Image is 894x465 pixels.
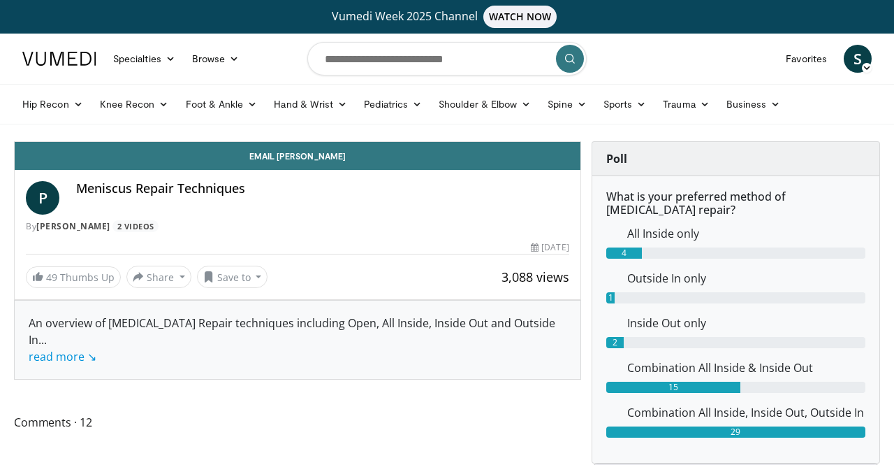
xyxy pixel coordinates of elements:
[91,90,177,118] a: Knee Recon
[718,90,789,118] a: Business
[606,190,865,217] h6: What is your preferred method of [MEDICAL_DATA] repair?
[777,45,835,73] a: Favorites
[26,266,121,288] a: 49 Thumbs Up
[29,315,566,365] div: An overview of [MEDICAL_DATA] Repair techniques including Open, All Inside, Inside Out and Outsid...
[126,266,191,288] button: Share
[76,181,569,196] h4: Meniscus Repair Techniques
[356,90,430,118] a: Pediatrics
[501,269,569,285] span: 3,088 views
[105,45,184,73] a: Specialties
[46,271,57,284] span: 49
[595,90,655,118] a: Sports
[307,42,587,76] input: Search topics, interventions
[617,225,876,242] dd: All Inside only
[265,90,356,118] a: Hand & Wrist
[617,315,876,331] dd: Inside Out only
[606,151,627,166] strong: Poll
[184,45,248,73] a: Browse
[197,266,268,288] button: Save to
[654,90,718,118] a: Trauma
[606,382,740,393] div: 15
[606,337,624,348] div: 2
[26,220,569,233] div: By
[483,6,557,28] span: WATCH NOW
[14,90,91,118] a: Hip Recon
[531,241,569,254] div: [DATE]
[617,270,876,287] dd: Outside In only
[539,90,594,118] a: Spine
[606,292,615,303] div: 1
[29,349,96,364] a: read more ↘
[177,90,266,118] a: Foot & Ankle
[617,404,876,421] dd: Combination All Inside, Inside Out, Outside In
[617,359,876,376] dd: Combination All Inside & Inside Out
[26,181,59,215] a: P
[24,6,870,28] a: Vumedi Week 2025 ChannelWATCH NOW
[22,52,96,66] img: VuMedi Logo
[15,142,580,170] a: Email [PERSON_NAME]
[606,248,642,259] div: 4
[430,90,539,118] a: Shoulder & Elbow
[14,413,581,431] span: Comments 12
[112,220,159,232] a: 2 Videos
[606,427,865,438] div: 29
[36,220,110,232] a: [PERSON_NAME]
[844,45,872,73] a: S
